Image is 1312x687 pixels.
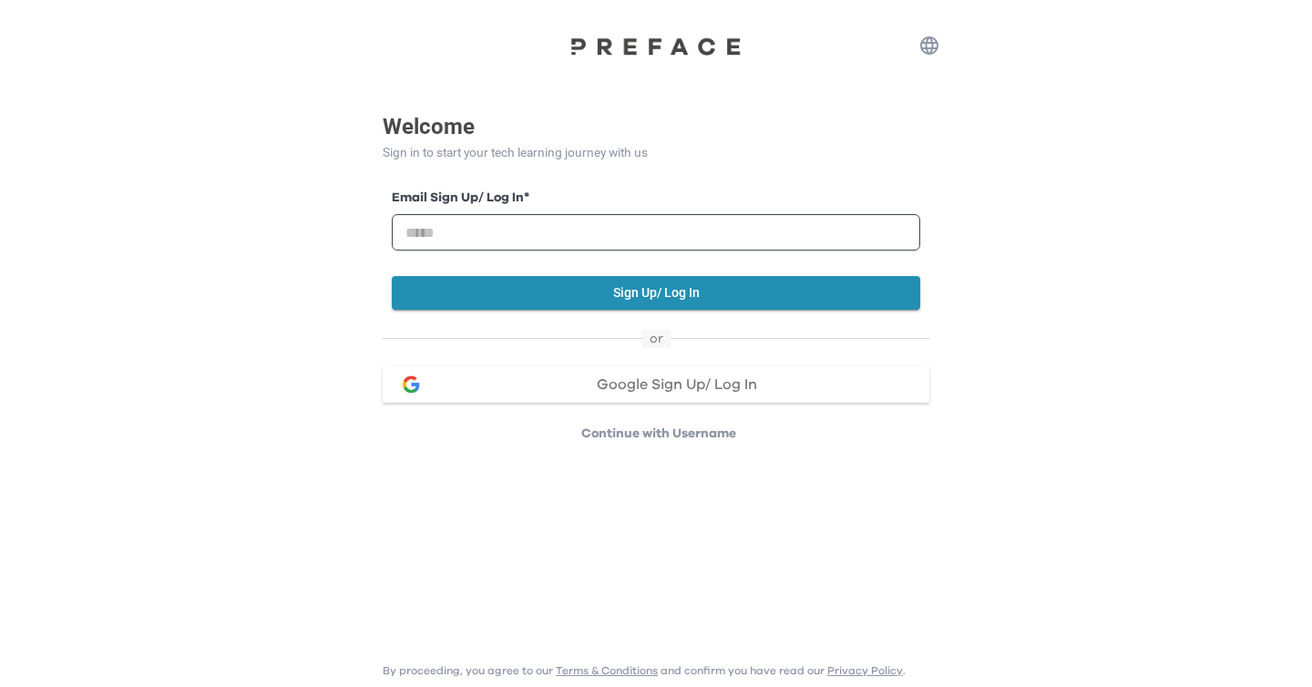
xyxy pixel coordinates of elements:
[565,36,747,56] img: Preface Logo
[597,377,757,392] span: Google Sign Up/ Log In
[392,276,920,310] button: Sign Up/ Log In
[383,110,929,143] p: Welcome
[383,143,929,162] p: Sign in to start your tech learning journey with us
[642,330,671,348] span: or
[383,663,906,678] p: By proceeding, you agree to our and confirm you have read our .
[392,189,920,208] label: Email Sign Up/ Log In *
[383,366,929,403] button: google loginGoogle Sign Up/ Log In
[388,425,929,443] p: Continue with Username
[400,374,422,395] img: google login
[556,665,658,676] a: Terms & Conditions
[827,665,903,676] a: Privacy Policy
